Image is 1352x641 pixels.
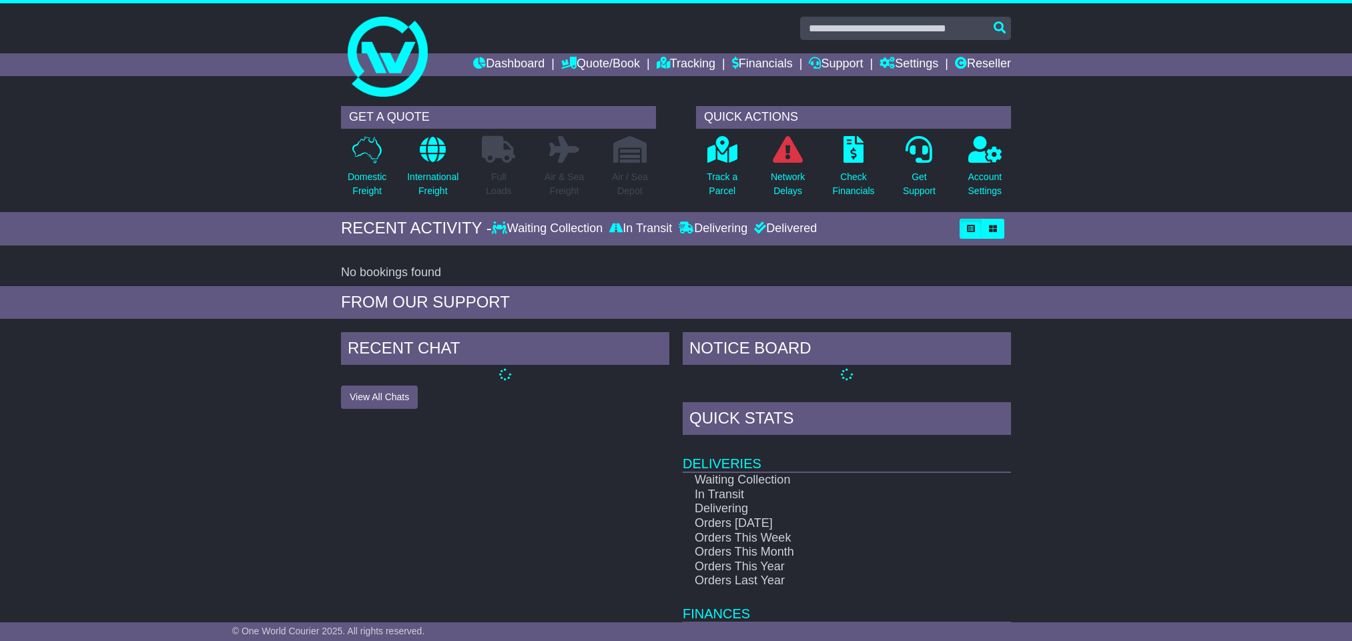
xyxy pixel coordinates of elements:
[347,135,387,205] a: DomesticFreight
[482,170,515,198] p: Full Loads
[683,502,964,516] td: Delivering
[707,170,737,198] p: Track a Parcel
[683,531,964,546] td: Orders This Week
[833,170,875,198] p: Check Financials
[880,53,938,76] a: Settings
[968,135,1003,205] a: AccountSettings
[770,135,805,205] a: NetworkDelays
[706,135,738,205] a: Track aParcel
[809,53,863,76] a: Support
[832,135,876,205] a: CheckFinancials
[683,472,964,488] td: Waiting Collection
[492,221,606,236] div: Waiting Collection
[968,170,1002,198] p: Account Settings
[683,402,1011,438] div: Quick Stats
[473,53,545,76] a: Dashboard
[341,265,1011,280] div: No bookings found
[696,106,1011,129] div: QUICK ACTIONS
[902,135,936,205] a: GetSupport
[675,221,751,236] div: Delivering
[683,560,964,574] td: Orders This Year
[606,221,675,236] div: In Transit
[683,438,1011,472] td: Deliveries
[683,488,964,502] td: In Transit
[341,386,418,409] button: View All Chats
[683,588,1011,622] td: Finances
[683,332,1011,368] div: NOTICE BOARD
[683,516,964,531] td: Orders [DATE]
[732,53,793,76] a: Financials
[341,293,1011,312] div: FROM OUR SUPPORT
[683,545,964,560] td: Orders This Month
[683,574,964,588] td: Orders Last Year
[955,53,1011,76] a: Reseller
[657,53,715,76] a: Tracking
[771,170,805,198] p: Network Delays
[341,332,669,368] div: RECENT CHAT
[545,170,584,198] p: Air & Sea Freight
[232,626,425,636] span: © One World Courier 2025. All rights reserved.
[751,221,817,236] div: Delivered
[407,170,458,198] p: International Freight
[561,53,640,76] a: Quote/Book
[341,219,492,238] div: RECENT ACTIVITY -
[903,170,936,198] p: Get Support
[406,135,459,205] a: InternationalFreight
[612,170,648,198] p: Air / Sea Depot
[341,106,656,129] div: GET A QUOTE
[348,170,386,198] p: Domestic Freight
